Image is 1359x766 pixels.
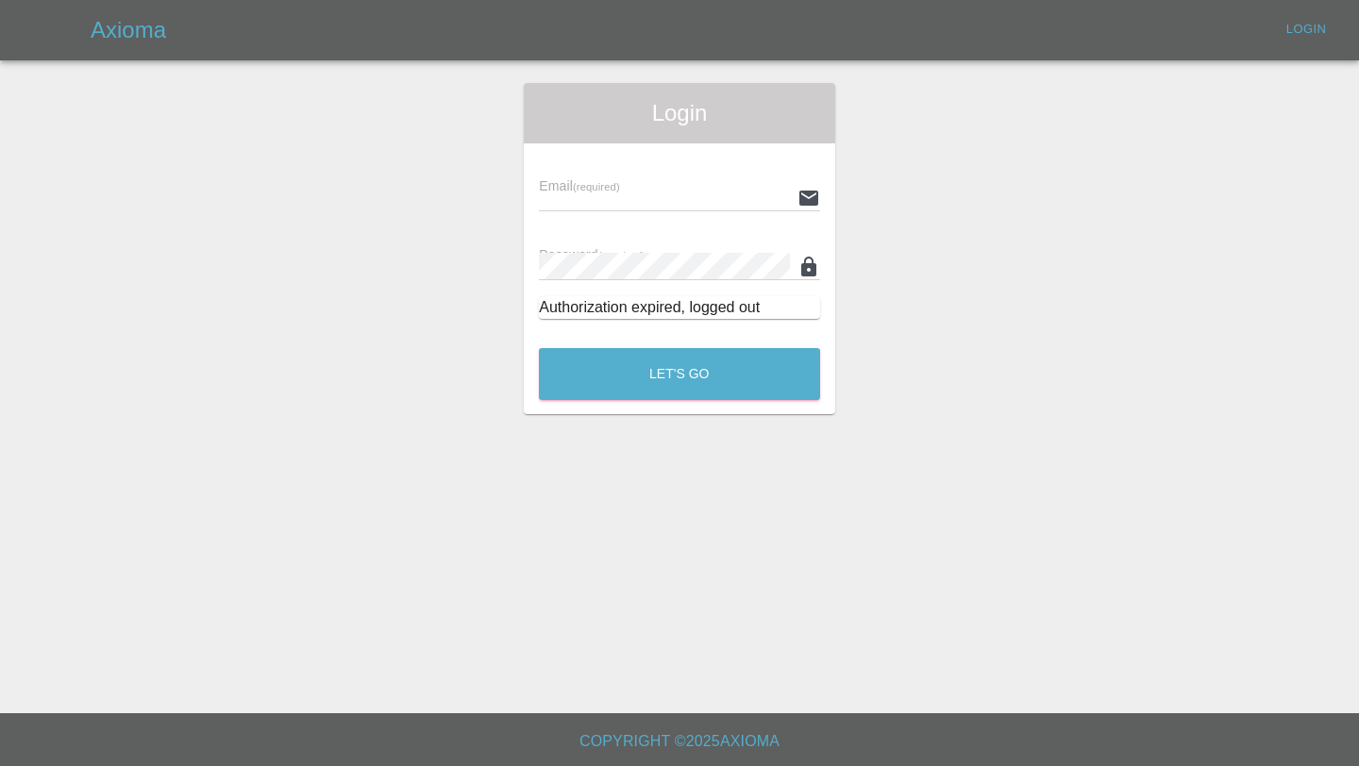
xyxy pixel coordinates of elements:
[539,178,619,193] span: Email
[1276,15,1336,44] a: Login
[573,181,620,192] small: (required)
[598,250,646,261] small: (required)
[539,296,820,319] div: Authorization expired, logged out
[539,98,820,128] span: Login
[15,728,1344,755] h6: Copyright © 2025 Axioma
[91,15,166,45] h5: Axioma
[539,348,820,400] button: Let's Go
[539,247,645,262] span: Password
